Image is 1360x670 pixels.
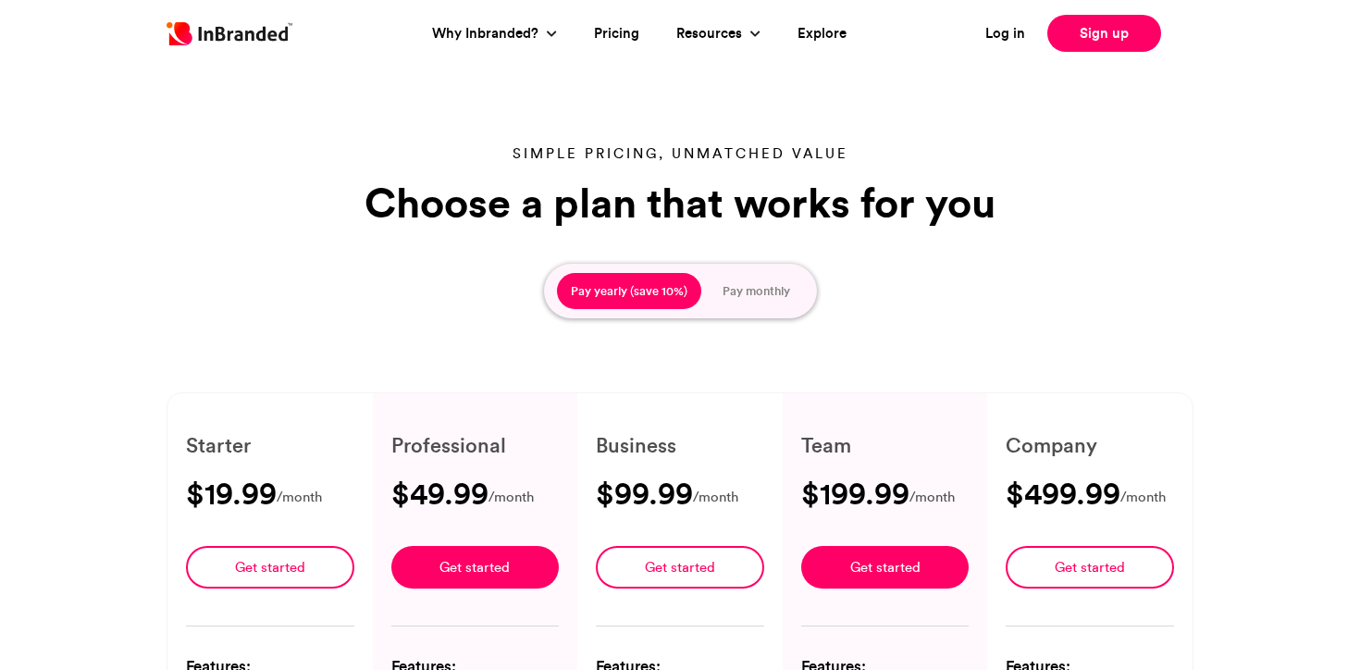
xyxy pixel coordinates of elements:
h6: Team [801,430,970,460]
h3: $499.99 [1006,478,1120,508]
img: Inbranded [167,22,292,45]
span: /month [1120,486,1166,509]
a: Get started [596,546,764,589]
a: Resources [676,23,747,44]
span: /month [693,486,738,509]
a: Get started [186,546,354,589]
a: Log in [985,23,1025,44]
h1: Choose a plan that works for you [356,179,1004,227]
h3: $199.99 [801,478,909,508]
a: Explore [797,23,847,44]
a: Why Inbranded? [432,23,543,44]
h3: $49.99 [391,478,488,508]
button: Pay monthly [709,273,804,310]
h3: $99.99 [596,478,693,508]
p: Simple pricing, unmatched value [356,143,1004,164]
span: /month [909,486,955,509]
a: Get started [1006,546,1174,589]
a: Pricing [594,23,639,44]
h6: Company [1006,430,1174,460]
a: Sign up [1047,15,1161,52]
a: Get started [391,546,560,589]
h6: Professional [391,430,560,460]
span: /month [488,486,534,509]
span: /month [277,486,322,509]
h6: Business [596,430,764,460]
h6: Starter [186,430,354,460]
a: Get started [801,546,970,589]
button: Pay yearly (save 10%) [557,273,701,310]
h3: $19.99 [186,478,277,508]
